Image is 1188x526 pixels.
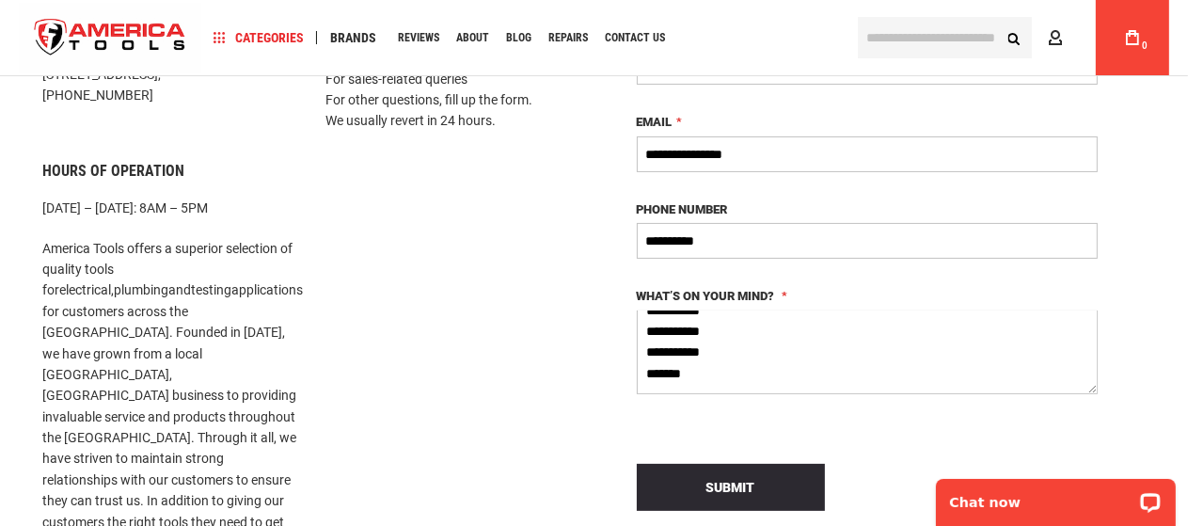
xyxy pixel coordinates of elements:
a: About [448,25,498,51]
a: electrical [59,282,111,297]
img: America Tools [19,3,201,73]
a: testing [191,282,231,297]
span: 0 [1142,40,1148,51]
span: Categories [214,31,304,44]
span: Email [637,115,673,129]
p: [DATE] – [DATE]: 8AM – 5PM [42,198,297,218]
a: store logo [19,3,201,73]
span: Repairs [548,32,588,43]
span: Blog [506,32,531,43]
p: We offer Live Chat Support For sales-related queries For other questions, fill up the form. We us... [325,47,580,132]
span: Brands [330,31,376,44]
span: Phone Number [637,202,728,216]
iframe: LiveChat chat widget [924,467,1188,526]
span: Submit [706,480,755,495]
button: Submit [637,464,825,511]
button: Search [996,20,1032,56]
a: Repairs [540,25,596,51]
h6: Hours of Operation [42,163,297,180]
span: Contact Us [605,32,665,43]
a: Reviews [389,25,448,51]
span: Reviews [398,32,439,43]
a: plumbing [114,282,168,297]
span: About [456,32,489,43]
p: [STREET_ADDRESS], [PHONE_NUMBER] [42,64,297,106]
a: Brands [322,25,385,51]
a: Categories [205,25,312,51]
a: Blog [498,25,540,51]
span: What’s on your mind? [637,289,775,303]
a: Contact Us [596,25,673,51]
